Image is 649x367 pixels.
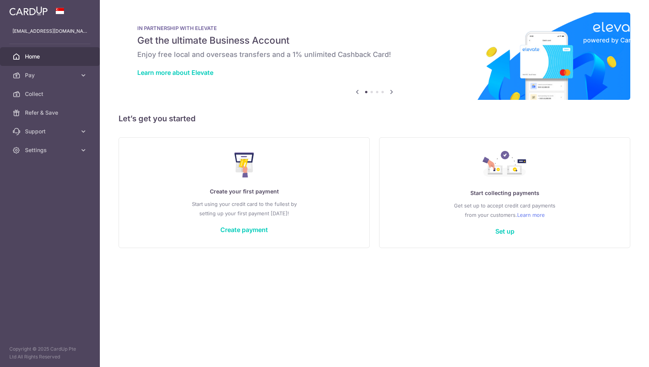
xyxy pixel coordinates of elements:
[12,27,87,35] p: [EMAIL_ADDRESS][DOMAIN_NAME]
[25,53,76,60] span: Home
[495,227,514,235] a: Set up
[25,146,76,154] span: Settings
[517,210,545,220] a: Learn more
[395,188,614,198] p: Start collecting payments
[234,152,254,177] img: Make Payment
[9,6,48,16] img: CardUp
[395,201,614,220] p: Get set up to accept credit card payments from your customers.
[135,199,354,218] p: Start using your credit card to the fullest by setting up your first payment [DATE]!
[135,187,354,196] p: Create your first payment
[137,25,612,31] p: IN PARTNERSHIP WITH ELEVATE
[25,90,76,98] span: Collect
[137,69,213,76] a: Learn more about Elevate
[599,344,641,363] iframe: Opens a widget where you can find more information
[220,226,268,234] a: Create payment
[137,34,612,47] h5: Get the ultimate Business Account
[137,50,612,59] h6: Enjoy free local and overseas transfers and a 1% unlimited Cashback Card!
[119,12,630,100] img: Renovation banner
[25,109,76,117] span: Refer & Save
[25,71,76,79] span: Pay
[25,128,76,135] span: Support
[119,112,630,125] h5: Let’s get you started
[482,151,527,179] img: Collect Payment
